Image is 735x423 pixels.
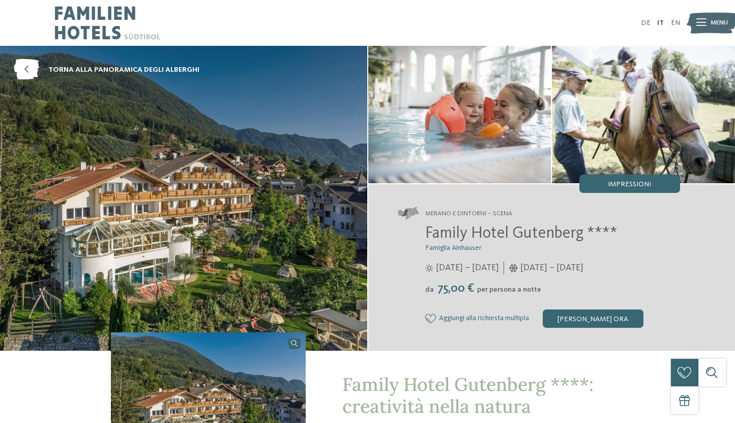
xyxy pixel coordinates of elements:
[439,315,529,323] span: Aggiungi alla richiesta multipla
[435,283,476,295] span: 75,00 €
[342,373,594,418] span: Family Hotel Gutenberg ****: creatività nella natura
[436,262,499,274] span: [DATE] – [DATE]
[425,209,512,218] span: Merano e dintorni – Scena
[509,264,518,272] i: Orari d'apertura inverno
[657,19,664,26] a: IT
[48,65,199,75] span: torna alla panoramica degli alberghi
[14,60,199,80] a: torna alla panoramica degli alberghi
[425,286,434,293] span: da
[368,46,551,183] img: il family hotel a Scena per amanti della natura dall’estro creativo
[552,46,735,183] img: Family Hotel Gutenberg ****
[425,244,482,251] span: Famiglia Ainhauser
[711,18,728,27] span: Menu
[425,264,433,272] i: Orari d'apertura estate
[425,225,618,242] span: Family Hotel Gutenberg ****
[477,286,541,293] span: per persona a notte
[608,181,651,188] span: Impressioni
[520,262,583,274] span: [DATE] – [DATE]
[543,309,643,328] div: [PERSON_NAME] ora
[671,19,680,26] a: EN
[641,19,651,26] a: DE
